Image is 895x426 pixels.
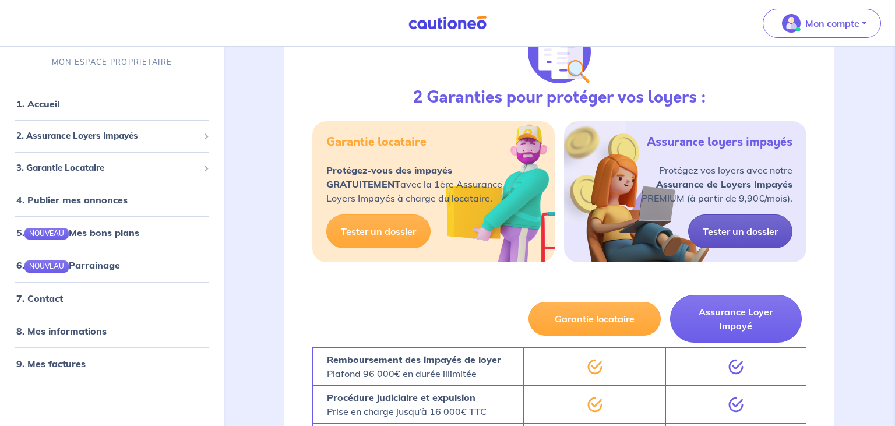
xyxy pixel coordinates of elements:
div: 2. Assurance Loyers Impayés [5,125,219,147]
a: Tester un dossier [326,214,431,248]
img: justif-loupe [528,20,591,83]
a: 9. Mes factures [16,358,86,369]
div: 8. Mes informations [5,319,219,343]
a: 4. Publier mes annonces [16,194,128,206]
p: Plafond 96 000€ en durée illimitée [327,353,501,381]
div: 4. Publier mes annonces [5,188,219,212]
strong: Protégez-vous des impayés GRATUITEMENT [326,164,452,190]
img: illu_account_valid_menu.svg [782,14,801,33]
div: 5.NOUVEAUMes bons plans [5,221,219,244]
a: 7. Contact [16,293,63,304]
span: 2. Assurance Loyers Impayés [16,129,199,143]
h5: Garantie locataire [326,135,427,149]
a: 8. Mes informations [16,325,107,337]
a: Tester un dossier [688,214,792,248]
button: Assurance Loyer Impayé [670,295,802,343]
a: 5.NOUVEAUMes bons plans [16,227,139,238]
button: illu_account_valid_menu.svgMon compte [763,9,881,38]
a: 1. Accueil [16,98,59,110]
p: Mon compte [805,16,859,30]
span: 3. Garantie Locataire [16,161,199,175]
h5: Assurance loyers impayés [647,135,792,149]
p: MON ESPACE PROPRIÉTAIRE [52,57,172,68]
div: 3. Garantie Locataire [5,157,219,179]
strong: Assurance de Loyers Impayés [656,178,792,190]
p: Prise en charge jusqu’à 16 000€ TTC [327,390,487,418]
a: 6.NOUVEAUParrainage [16,259,120,271]
div: 6.NOUVEAUParrainage [5,254,219,277]
strong: Remboursement des impayés de loyer [327,354,501,365]
img: Cautioneo [404,16,491,30]
div: 7. Contact [5,287,219,310]
div: 1. Accueil [5,92,219,115]
p: Protégez vos loyers avec notre PREMIUM (à partir de 9,90€/mois). [642,163,792,205]
div: 9. Mes factures [5,352,219,375]
p: avec la 1ère Assurance Loyers Impayés à charge du locataire. [326,163,502,205]
button: Garantie locataire [528,302,660,336]
h3: 2 Garanties pour protéger vos loyers : [413,88,706,108]
strong: Procédure judiciaire et expulsion [327,392,475,403]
